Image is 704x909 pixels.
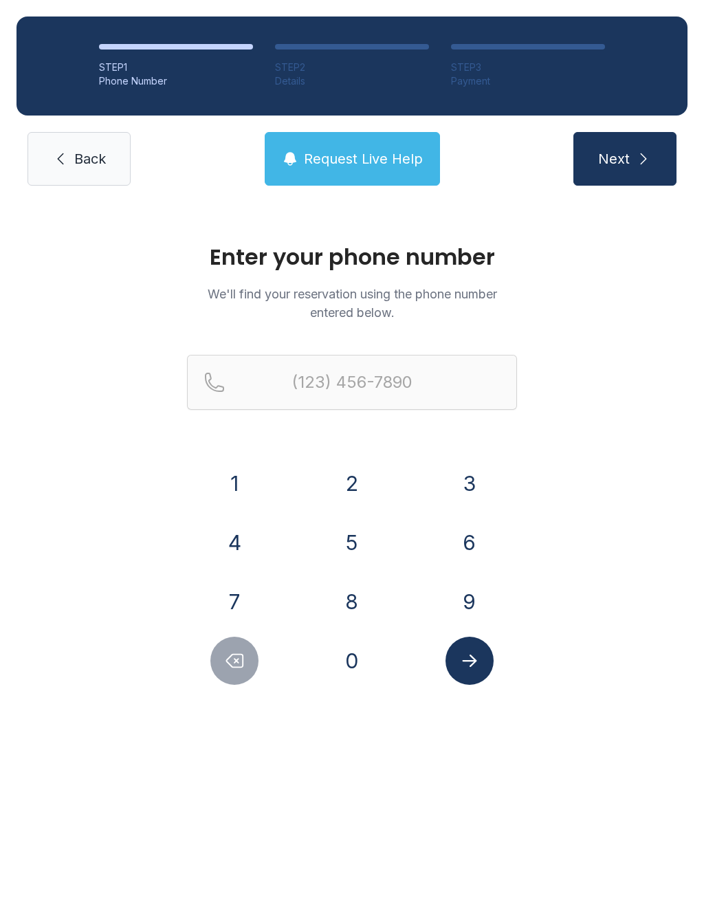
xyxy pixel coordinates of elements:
[598,149,630,168] span: Next
[445,578,494,626] button: 9
[451,74,605,88] div: Payment
[74,149,106,168] span: Back
[210,518,258,567] button: 4
[328,459,376,507] button: 2
[187,355,517,410] input: Reservation phone number
[445,518,494,567] button: 6
[99,61,253,74] div: STEP 1
[210,578,258,626] button: 7
[210,459,258,507] button: 1
[328,637,376,685] button: 0
[187,246,517,268] h1: Enter your phone number
[445,637,494,685] button: Submit lookup form
[275,61,429,74] div: STEP 2
[187,285,517,322] p: We'll find your reservation using the phone number entered below.
[99,74,253,88] div: Phone Number
[275,74,429,88] div: Details
[304,149,423,168] span: Request Live Help
[445,459,494,507] button: 3
[328,578,376,626] button: 8
[451,61,605,74] div: STEP 3
[328,518,376,567] button: 5
[210,637,258,685] button: Delete number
